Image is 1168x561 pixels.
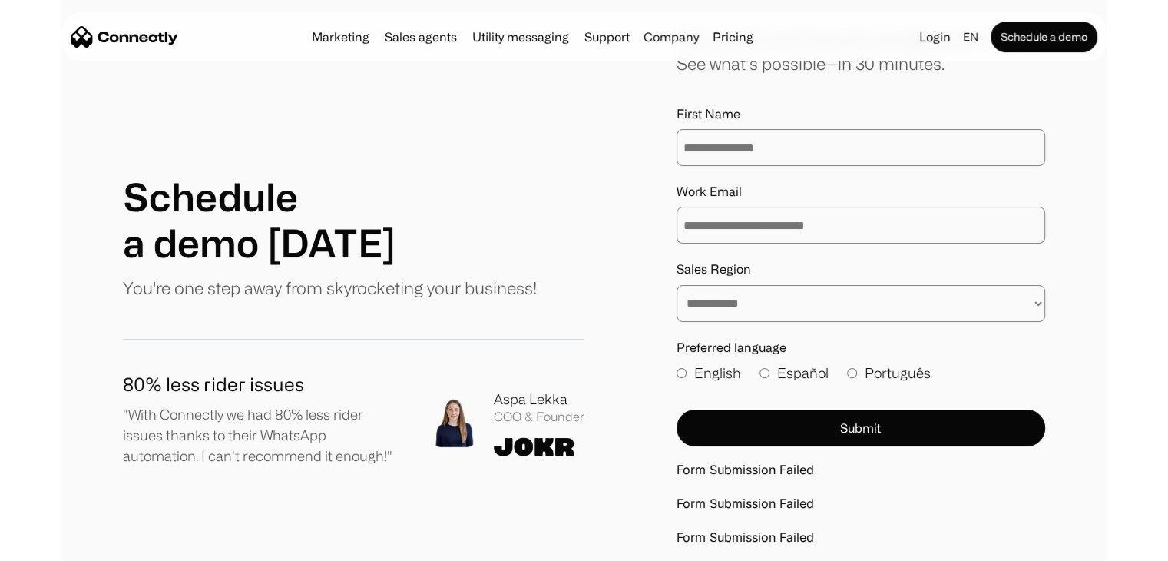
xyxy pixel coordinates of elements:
[677,459,1045,480] div: Form Submission Failed
[123,174,395,266] h1: Schedule a demo [DATE]
[963,26,978,48] div: en
[991,22,1097,52] a: Schedule a demo
[847,368,857,378] input: Português
[677,368,687,378] input: English
[677,526,1045,548] div: Form Submission Failed
[466,31,575,43] a: Utility messaging
[677,107,1045,121] label: First Name
[957,26,988,48] div: en
[71,25,178,48] a: home
[494,410,584,424] div: COO & Founder
[677,410,1045,446] button: Submit
[15,533,92,556] aside: Language selected: English
[123,404,399,466] p: "With Connectly we had 80% less rider issues thanks to their WhatsApp automation. I can't recomme...
[123,370,399,398] h1: 80% less rider issues
[847,363,931,383] label: Português
[913,26,957,48] a: Login
[677,363,741,383] label: English
[677,493,1045,514] div: Form Submission Failed
[31,534,92,556] ul: Language list
[123,275,537,300] p: You're one step away from skyrocketing your business!
[706,31,759,43] a: Pricing
[677,262,1045,277] label: Sales Region
[379,31,463,43] a: Sales agents
[759,363,829,383] label: Español
[759,368,769,378] input: Español
[677,184,1045,199] label: Work Email
[639,26,703,48] div: Company
[644,26,699,48] div: Company
[677,340,1045,355] label: Preferred language
[306,31,376,43] a: Marketing
[578,31,636,43] a: Support
[494,389,584,410] div: Aspa Lekka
